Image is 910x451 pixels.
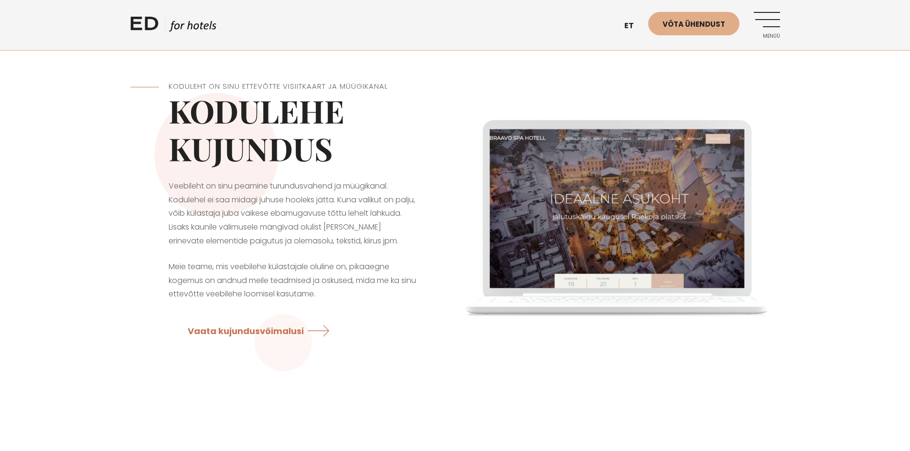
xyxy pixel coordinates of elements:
a: ED HOTELS [130,14,216,38]
p: Veebileht on sinu peamine turundusvahend ja müügikanal. Kodulehel ei saa midagi juhuse hooleks jä... [169,179,417,248]
a: Vaata kujundusvõimalusi [188,318,337,343]
h5: Koduleht on Sinu ettevõtte visiitkaart ja müügikanal [169,81,417,92]
a: Võta ühendust [648,12,739,35]
a: Menüü [754,12,780,38]
a: et [620,14,648,38]
p: Meie teame, mis veebilehe külastajale oluline on, pikaaegne kogemus on andnud meile teadmised ja ... [169,260,417,301]
img: Kodulehe kujundus I ED for hotels I meile meeldib luua ilusaid kodulehti [455,85,780,345]
h1: Kodulehe kujundus [169,92,417,168]
span: Menüü [754,33,780,39]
